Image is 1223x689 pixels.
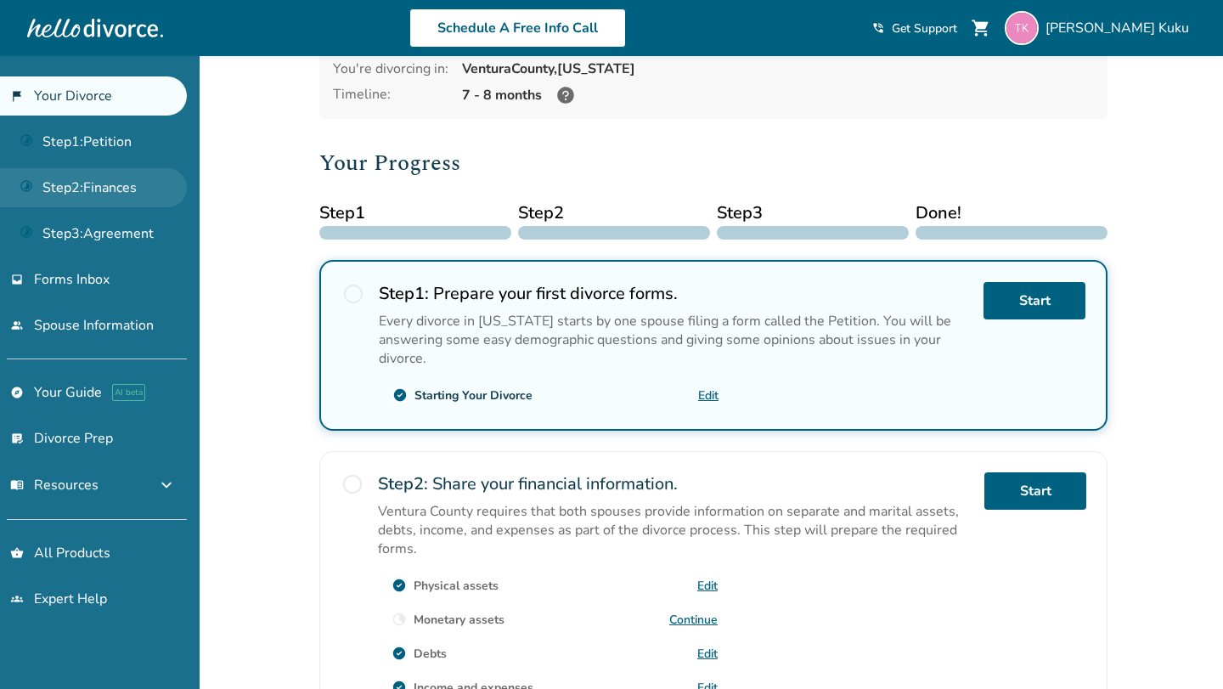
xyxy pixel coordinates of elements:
[10,386,24,399] span: explore
[1005,11,1039,45] img: thorton05@gmail.com
[379,312,970,368] p: Every divorce in [US_STATE] starts by one spouse filing a form called the Petition. You will be a...
[971,18,991,38] span: shopping_cart
[871,20,957,37] a: phone_in_talkGet Support
[1138,607,1223,689] iframe: Chat Widget
[669,612,718,628] a: Continue
[10,476,99,494] span: Resources
[518,200,710,226] span: Step 2
[10,592,24,606] span: groups
[379,282,429,305] strong: Step 1 :
[156,475,177,495] span: expand_more
[392,612,407,627] span: clock_loader_40
[462,85,1094,105] div: 7 - 8 months
[392,646,407,661] span: check_circle
[10,89,24,103] span: flag_2
[717,200,909,226] span: Step 3
[916,200,1107,226] span: Done!
[392,578,407,593] span: check_circle
[10,478,24,492] span: menu_book
[378,472,428,495] strong: Step 2 :
[892,20,957,37] span: Get Support
[414,578,499,594] div: Physical assets
[378,472,971,495] h2: Share your financial information.
[698,387,719,404] a: Edit
[414,646,447,662] div: Debts
[10,273,24,286] span: inbox
[414,612,504,628] div: Monetary assets
[319,200,511,226] span: Step 1
[341,472,364,496] span: radio_button_unchecked
[871,21,885,35] span: phone_in_talk
[392,387,408,403] span: check_circle
[378,502,971,558] p: Ventura County requires that both spouses provide information on separate and marital assets, deb...
[462,59,1094,78] div: Ventura County, [US_STATE]
[10,319,24,332] span: people
[697,646,718,662] a: Edit
[34,270,110,289] span: Forms Inbox
[379,282,970,305] h2: Prepare your first divorce forms.
[333,59,448,78] div: You're divorcing in:
[333,85,448,105] div: Timeline:
[1045,19,1196,37] span: [PERSON_NAME] Kuku
[697,578,718,594] a: Edit
[409,8,626,48] a: Schedule A Free Info Call
[983,282,1085,319] a: Start
[10,432,24,445] span: list_alt_check
[319,146,1107,180] h2: Your Progress
[984,472,1086,510] a: Start
[414,387,533,404] div: Starting Your Divorce
[10,546,24,560] span: shopping_basket
[112,384,145,401] span: AI beta
[341,282,365,306] span: radio_button_unchecked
